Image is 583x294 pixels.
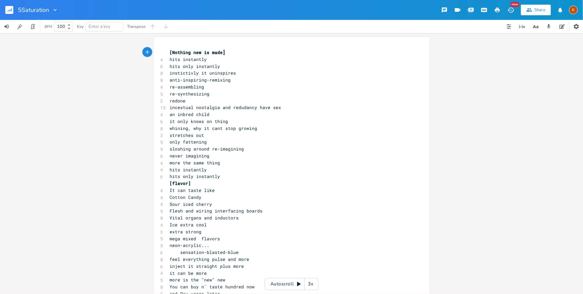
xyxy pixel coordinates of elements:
[170,91,210,97] span: re-synthesizing
[170,125,257,131] span: whining, why it cant stop growing
[170,215,239,221] span: Vital organs and inductors
[170,49,226,55] span: [Nothing new is made]
[170,111,210,117] span: an inbred child
[170,167,207,173] span: hits instantly
[170,98,186,104] span: redone
[170,277,226,283] span: more is the "new" new
[44,25,52,29] div: BPM
[170,153,210,159] span: never imagining
[170,249,239,255] span: sensation-blasted-blue
[534,7,546,13] div: Share
[521,5,551,15] button: Share
[170,194,202,200] span: Cotton Candy
[170,263,244,269] span: inject it straight plus more
[170,146,244,152] span: sloshing around re-imagining
[170,84,204,90] span: re-assembling
[265,278,319,290] div: Autoscroll
[511,2,519,7] div: New
[170,270,207,276] span: it can be more
[170,236,220,242] span: mega mixed flavors
[170,132,204,138] span: stretches out
[170,208,263,214] span: Flesh and wiring interfacing boards
[170,139,207,145] span: only fattening
[170,201,212,207] span: Sour iced cherry
[569,6,578,14] div: Kat
[569,2,578,18] button: K
[170,63,220,69] span: hits only instantly
[170,173,220,179] span: hits only instantly
[170,187,215,193] span: It can taste like
[170,242,210,248] span: neon-acrylic...
[89,24,110,29] span: Enter a key
[127,25,145,29] div: Transpose
[170,104,281,110] span: incestual nostalgia and redudancy have sex
[170,160,220,166] span: more the same thing
[170,118,228,124] span: it only knows on thing
[170,229,202,235] span: extra strong
[504,4,517,16] button: New
[170,180,191,186] span: [flavor]
[170,256,250,262] span: feel everything pulse and more
[77,25,84,29] div: Key
[18,7,49,13] span: 5Saturation
[170,222,207,228] span: Ice extra cool
[170,56,207,62] span: hits instantly
[170,284,255,290] span: You can buy n' taste hundred now
[305,278,317,290] div: 3x
[170,70,236,76] span: instictivly it uninspires
[170,77,231,83] span: anti-inspiring-remixing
